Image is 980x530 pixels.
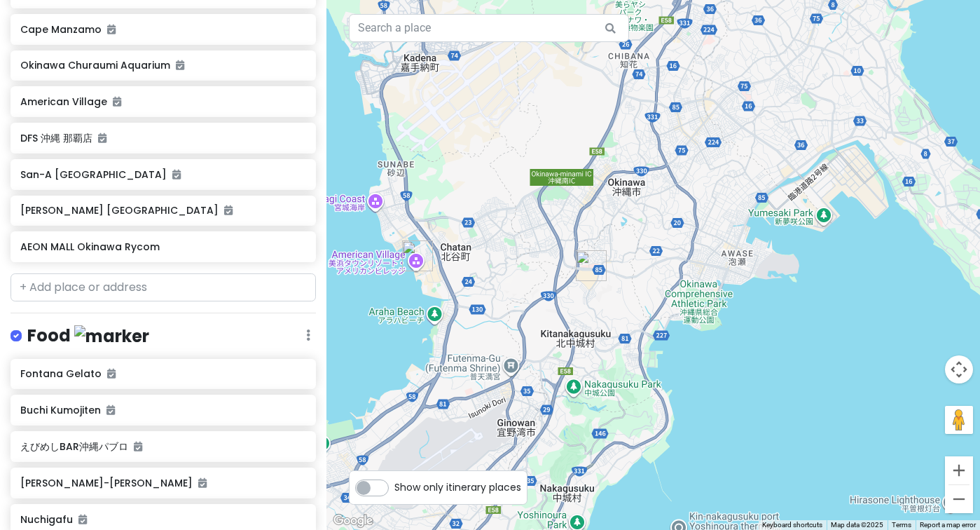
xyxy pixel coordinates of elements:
h6: えびめしBAR沖縄パブロ [20,440,306,453]
i: Added to itinerary [176,60,184,70]
h6: Fontana Gelato [20,367,306,380]
img: Google [330,512,376,530]
h6: Nuchigafu [20,513,306,526]
i: Added to itinerary [106,405,115,415]
h6: AEON MALL Okinawa Rycom [20,240,306,253]
button: Zoom in [945,456,973,484]
h6: Okinawa Churaumi Aquarium [20,59,306,72]
i: Added to itinerary [98,133,106,143]
h6: [PERSON_NAME] [GEOGRAPHIC_DATA] [20,204,306,217]
a: Terms (opens in new tab) [892,521,911,529]
a: Open this area in Google Maps (opens a new window) [330,512,376,530]
i: Added to itinerary [172,170,181,179]
input: + Add place or address [11,273,316,301]
img: marker [74,325,149,347]
input: Search a place [349,14,629,42]
h6: DFS 沖縄 那覇店 [20,132,306,144]
button: Map camera controls [945,355,973,383]
a: Report a map error [920,521,976,529]
span: Map data ©2025 [831,521,883,529]
h6: Cape Manzamo [20,23,306,36]
h4: Food [27,325,149,348]
button: Keyboard shortcuts [762,520,822,530]
i: Added to itinerary [198,478,207,488]
i: Added to itinerary [134,442,142,451]
div: American Village [402,240,433,271]
h6: American Village [20,95,306,108]
button: Drag Pegman onto the map to open Street View [945,406,973,434]
h6: San-A [GEOGRAPHIC_DATA] [20,168,306,181]
i: Added to itinerary [107,369,116,379]
h6: Buchi Kumojiten [20,404,306,416]
div: AEON MALL Okinawa Rycom [576,250,607,281]
button: Zoom out [945,485,973,513]
i: Added to itinerary [107,25,116,34]
i: Added to itinerary [224,205,233,215]
h6: [PERSON_NAME]-[PERSON_NAME] [20,477,306,489]
span: Show only itinerary places [394,480,521,495]
i: Added to itinerary [78,515,87,524]
i: Added to itinerary [113,97,121,107]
